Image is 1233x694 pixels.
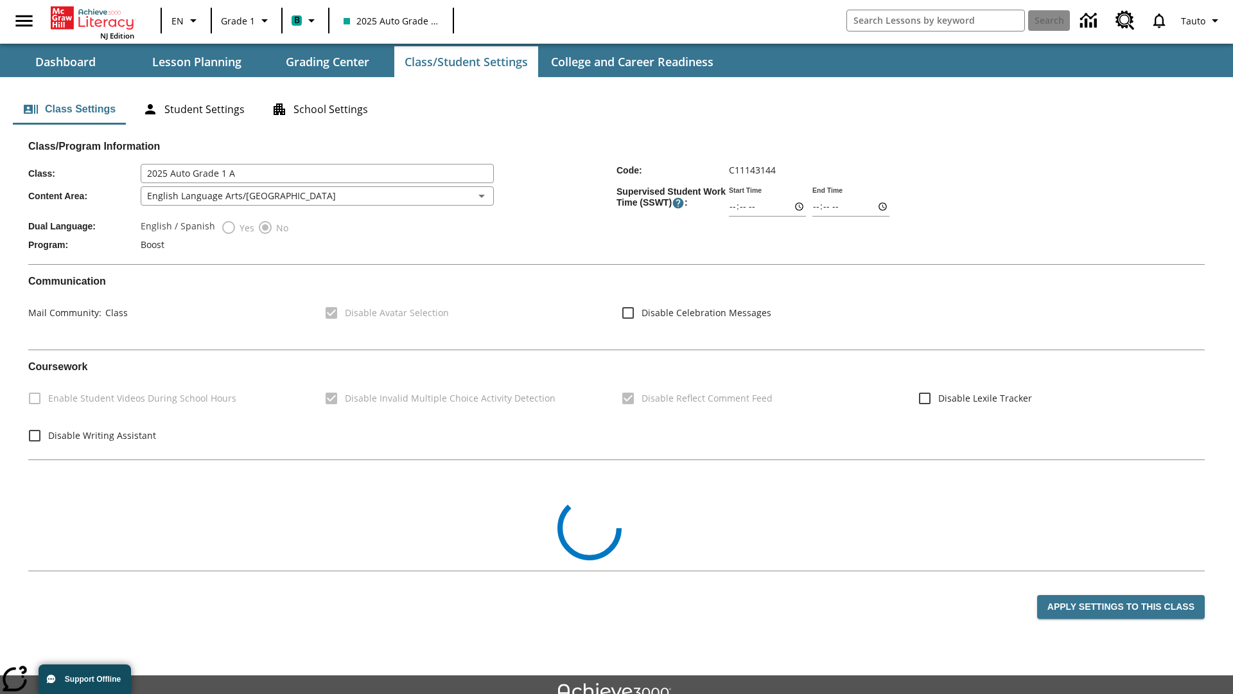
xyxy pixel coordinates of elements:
[28,221,141,231] span: Dual Language :
[221,14,255,28] span: Grade 1
[51,5,134,31] a: Home
[13,94,1220,125] div: Class/Student Settings
[141,186,494,206] div: English Language Arts/[GEOGRAPHIC_DATA]
[28,470,1205,560] div: Class Collections
[938,391,1032,405] span: Disable Lexile Tracker
[642,391,773,405] span: Disable Reflect Comment Feed
[141,238,164,251] span: Boost
[132,94,255,125] button: Student Settings
[171,14,184,28] span: EN
[729,186,762,195] label: Start Time
[39,664,131,694] button: Support Offline
[1142,4,1176,37] a: Notifications
[5,2,43,40] button: Open side menu
[1037,595,1205,619] button: Apply Settings to this Class
[616,186,729,209] span: Supervised Student Work Time (SSWT) :
[28,307,101,319] span: Mail Community :
[616,165,729,175] span: Code :
[13,94,126,125] button: Class Settings
[642,306,771,319] span: Disable Celebration Messages
[345,306,449,319] span: Disable Avatar Selection
[28,240,141,250] span: Program :
[166,9,207,32] button: Language: EN, Select a language
[1176,9,1228,32] button: Profile/Settings
[28,168,141,179] span: Class :
[1181,14,1205,28] span: Tauto
[132,46,261,77] button: Lesson Planning
[48,391,236,405] span: Enable Student Videos During School Hours
[261,94,378,125] button: School Settings
[216,9,277,32] button: Grade: Grade 1, Select a grade
[100,31,134,40] span: NJ Edition
[847,10,1024,31] input: search field
[1108,3,1142,38] a: Resource Center, Will open in new tab
[28,152,1205,254] div: Class/Program Information
[541,46,724,77] button: College and Career Readiness
[345,391,555,405] span: Disable Invalid Multiple Choice Activity Detection
[51,4,134,40] div: Home
[28,360,1205,373] h2: Course work
[141,164,494,183] input: Class
[101,307,128,319] span: Class
[344,14,439,28] span: 2025 Auto Grade 1 A
[286,9,324,32] button: Boost Class color is teal. Change class color
[28,275,1205,287] h2: Communication
[273,221,288,235] span: No
[141,220,215,235] label: English / Spanish
[65,675,121,684] span: Support Offline
[48,429,156,442] span: Disable Writing Assistant
[28,360,1205,449] div: Coursework
[1,46,130,77] button: Dashboard
[672,197,685,209] button: Supervised Student Work Time is the timeframe when students can take LevelSet and when lessons ar...
[236,221,254,235] span: Yes
[394,46,538,77] button: Class/Student Settings
[28,191,141,201] span: Content Area :
[263,46,392,77] button: Grading Center
[812,186,843,195] label: End Time
[28,140,1205,152] h2: Class/Program Information
[28,275,1205,339] div: Communication
[729,164,776,176] span: C11143144
[294,12,300,28] span: B
[1072,3,1108,39] a: Data Center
